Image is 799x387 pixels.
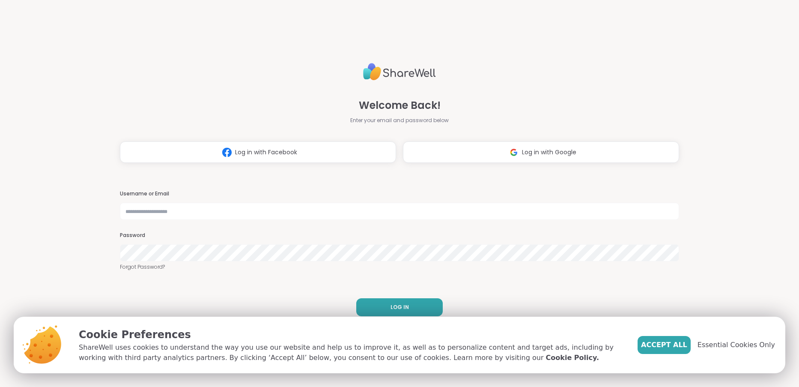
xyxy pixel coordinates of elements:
[506,144,522,160] img: ShareWell Logomark
[522,148,576,157] span: Log in with Google
[120,141,396,163] button: Log in with Facebook
[120,232,679,239] h3: Password
[546,353,599,363] a: Cookie Policy.
[235,148,297,157] span: Log in with Facebook
[79,327,624,342] p: Cookie Preferences
[356,298,443,316] button: LOG IN
[363,60,436,84] img: ShareWell Logo
[120,190,679,198] h3: Username or Email
[219,144,235,160] img: ShareWell Logomark
[350,117,449,124] span: Enter your email and password below
[641,340,687,350] span: Accept All
[698,340,775,350] span: Essential Cookies Only
[638,336,691,354] button: Accept All
[403,141,679,163] button: Log in with Google
[391,303,409,311] span: LOG IN
[359,98,441,113] span: Welcome Back!
[120,263,679,271] a: Forgot Password?
[79,342,624,363] p: ShareWell uses cookies to understand the way you use our website and help us to improve it, as we...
